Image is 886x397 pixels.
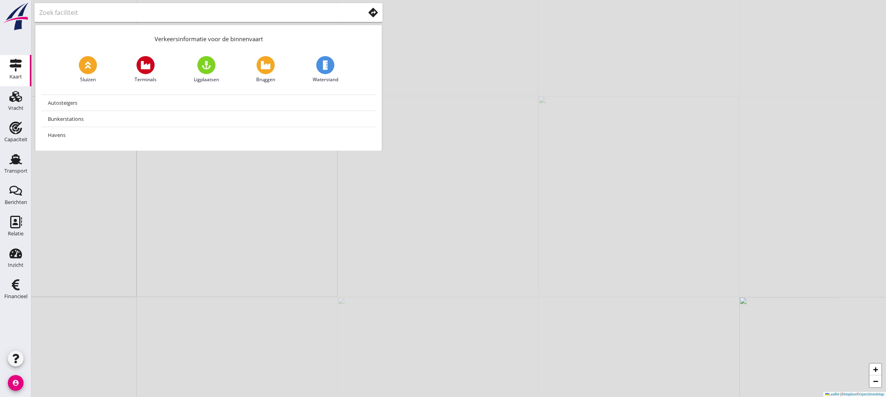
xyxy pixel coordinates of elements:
[8,106,24,111] div: Vracht
[844,392,857,396] a: Mapbox
[8,375,24,391] i: account_circle
[8,262,24,268] div: Inzicht
[873,376,878,386] span: −
[80,76,96,83] span: Sluizen
[256,76,275,83] span: Bruggen
[859,392,884,396] a: OpenStreetMap
[39,6,354,19] input: Zoek faciliteit
[135,76,157,83] span: Terminals
[8,231,24,236] div: Relatie
[9,74,22,79] div: Kaart
[870,375,881,387] a: Zoom out
[873,364,878,374] span: +
[79,56,97,83] a: Sluizen
[256,56,275,83] a: Bruggen
[194,56,219,83] a: Ligplaatsen
[48,98,369,107] div: Autosteigers
[4,294,27,299] div: Financieel
[823,392,886,397] div: © ©
[313,56,338,83] a: Waterstand
[48,114,369,124] div: Bunkerstations
[5,200,27,205] div: Berichten
[35,25,382,50] div: Verkeersinformatie voor de binnenvaart
[2,2,30,31] img: logo-small.a267ee39.svg
[313,76,338,83] span: Waterstand
[194,76,219,83] span: Ligplaatsen
[135,56,157,83] a: Terminals
[4,168,27,173] div: Transport
[825,392,839,396] a: Leaflet
[4,137,27,142] div: Capaciteit
[870,364,881,375] a: Zoom in
[48,130,369,140] div: Havens
[840,392,841,396] span: |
